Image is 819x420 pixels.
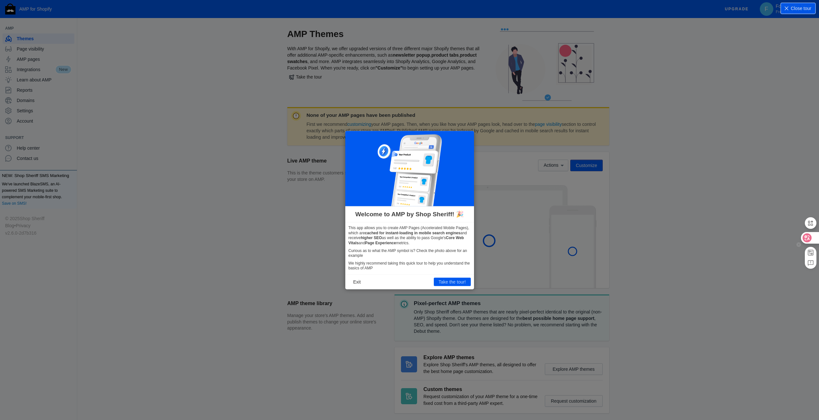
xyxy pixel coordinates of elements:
[361,236,382,240] b: higher SEO
[787,388,811,412] iframe: Drift Widget Chat Controller
[377,134,442,206] img: phone-google_300x337.png
[349,278,366,286] button: Exit
[365,231,461,235] b: cached for instant-loading in mobile search engines
[791,5,811,12] span: Close tour
[355,210,464,219] span: Welcome to AMP by Shop Sheriff! 🎉
[349,236,464,245] b: Core Web Vitals
[349,226,471,246] p: This app allows you to create AMP Pages (Accelerated Mobile Pages), which are and receive as well...
[349,261,471,271] p: We highly recommend taking this quick tour to help you understand the basics of AMP
[349,248,471,258] p: Curious as to what the AMP symbol is? Check the photo above for an example
[434,278,471,286] button: Take the tour!
[365,241,396,245] b: Page Experience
